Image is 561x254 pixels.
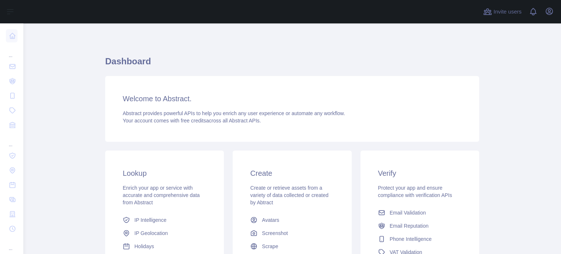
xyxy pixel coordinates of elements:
[375,206,465,219] a: Email Validation
[247,227,337,240] a: Screenshot
[105,56,479,73] h1: Dashboard
[123,168,206,178] h3: Lookup
[6,133,18,148] div: ...
[390,222,429,230] span: Email Reputation
[482,6,523,18] button: Invite users
[247,213,337,227] a: Avatars
[120,213,209,227] a: IP Intelligence
[375,232,465,246] a: Phone Intelligence
[134,243,154,250] span: Holidays
[390,209,426,216] span: Email Validation
[134,216,167,224] span: IP Intelligence
[123,94,462,104] h3: Welcome to Abstract.
[6,237,18,251] div: ...
[375,219,465,232] a: Email Reputation
[120,227,209,240] a: IP Geolocation
[250,168,334,178] h3: Create
[123,185,200,205] span: Enrich your app or service with accurate and comprehensive data from Abstract
[390,235,432,243] span: Phone Intelligence
[378,168,462,178] h3: Verify
[6,44,18,58] div: ...
[378,185,452,198] span: Protect your app and ensure compliance with verification APIs
[123,118,261,124] span: Your account comes with across all Abstract APIs.
[262,216,279,224] span: Avatars
[134,230,168,237] span: IP Geolocation
[123,110,345,116] span: Abstract provides powerful APIs to help you enrich any user experience or automate any workflow.
[181,118,206,124] span: free credits
[262,230,288,237] span: Screenshot
[250,185,328,205] span: Create or retrieve assets from a variety of data collected or created by Abtract
[493,8,522,16] span: Invite users
[247,240,337,253] a: Scrape
[262,243,278,250] span: Scrape
[120,240,209,253] a: Holidays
